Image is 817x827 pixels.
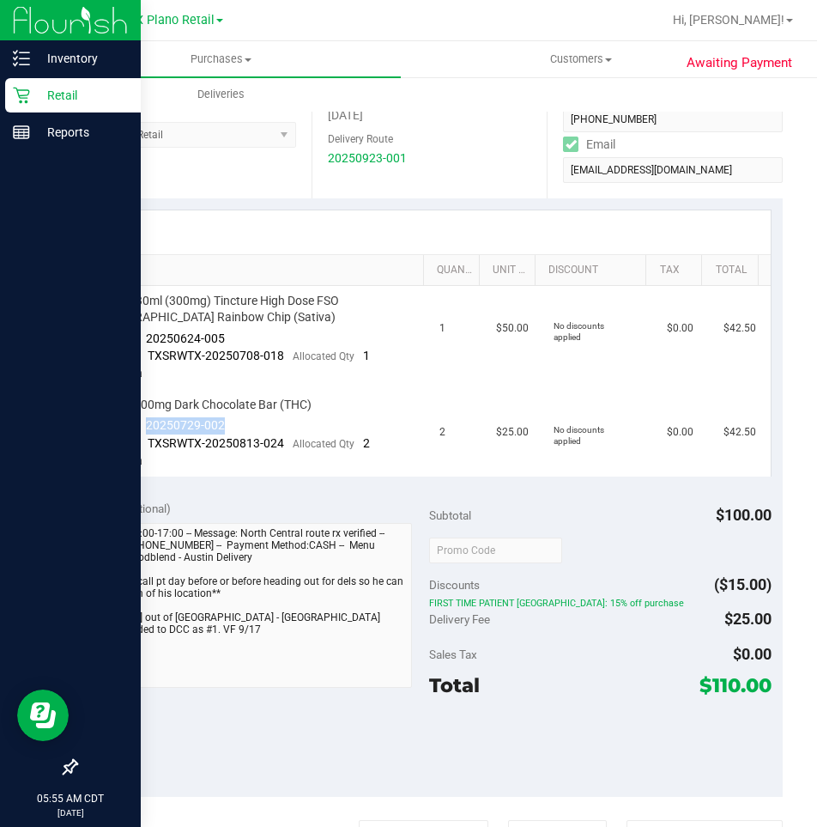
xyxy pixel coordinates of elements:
[439,320,445,337] span: 1
[148,436,284,450] span: TXSRWTX-20250813-024
[723,424,756,441] span: $42.50
[429,673,480,697] span: Total
[716,264,751,277] a: Total
[99,293,420,325] span: TX SW 30ml (300mg) Tincture High Dose FSO [GEOGRAPHIC_DATA] Rainbow Chip (Sativa)
[146,418,225,432] span: 20250729-002
[667,320,693,337] span: $0.00
[429,598,772,610] span: FIRST TIME PATIENT [GEOGRAPHIC_DATA]: 15% off purchase
[554,321,604,342] span: No discounts applied
[673,13,784,27] span: Hi, [PERSON_NAME]!
[493,264,528,277] a: Unit Price
[429,612,490,626] span: Delivery Fee
[496,320,529,337] span: $50.00
[699,673,772,697] span: $110.00
[13,50,30,67] inline-svg: Inventory
[563,132,615,157] label: Email
[724,610,772,628] span: $25.00
[101,264,416,277] a: SKU
[554,425,604,446] span: No discounts applied
[30,122,133,143] p: Reports
[17,690,69,741] iframe: Resource center
[439,424,445,441] span: 2
[174,87,268,102] span: Deliveries
[13,87,30,104] inline-svg: Retail
[13,124,30,141] inline-svg: Reports
[714,575,772,593] span: ($15.00)
[328,151,407,165] a: 20250923-001
[41,76,401,112] a: Deliveries
[563,106,783,132] input: Format: (999) 999-9999
[401,41,760,77] a: Customers
[429,648,477,661] span: Sales Tax
[30,85,133,106] p: Retail
[128,13,215,27] span: TX Plano Retail
[148,349,284,362] span: TXSRWTX-20250708-018
[723,320,756,337] span: $42.50
[429,569,480,600] span: Discounts
[496,424,529,441] span: $25.00
[402,52,760,67] span: Customers
[328,106,532,125] div: [DATE]
[328,131,393,147] label: Delivery Route
[687,53,792,73] span: Awaiting Payment
[429,538,562,563] input: Promo Code
[293,438,354,450] span: Allocated Qty
[716,506,772,524] span: $100.00
[363,349,370,362] span: 1
[8,791,133,806] p: 05:55 AM CDT
[437,264,472,277] a: Quantity
[41,52,401,67] span: Purchases
[30,48,133,69] p: Inventory
[660,264,695,277] a: Tax
[41,41,401,77] a: Purchases
[548,264,639,277] a: Discount
[99,397,312,413] span: TX HT 100mg Dark Chocolate Bar (THC)
[293,350,354,362] span: Allocated Qty
[733,645,772,663] span: $0.00
[146,331,225,345] span: 20250624-005
[429,508,471,522] span: Subtotal
[667,424,693,441] span: $0.00
[8,806,133,819] p: [DATE]
[363,436,370,450] span: 2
